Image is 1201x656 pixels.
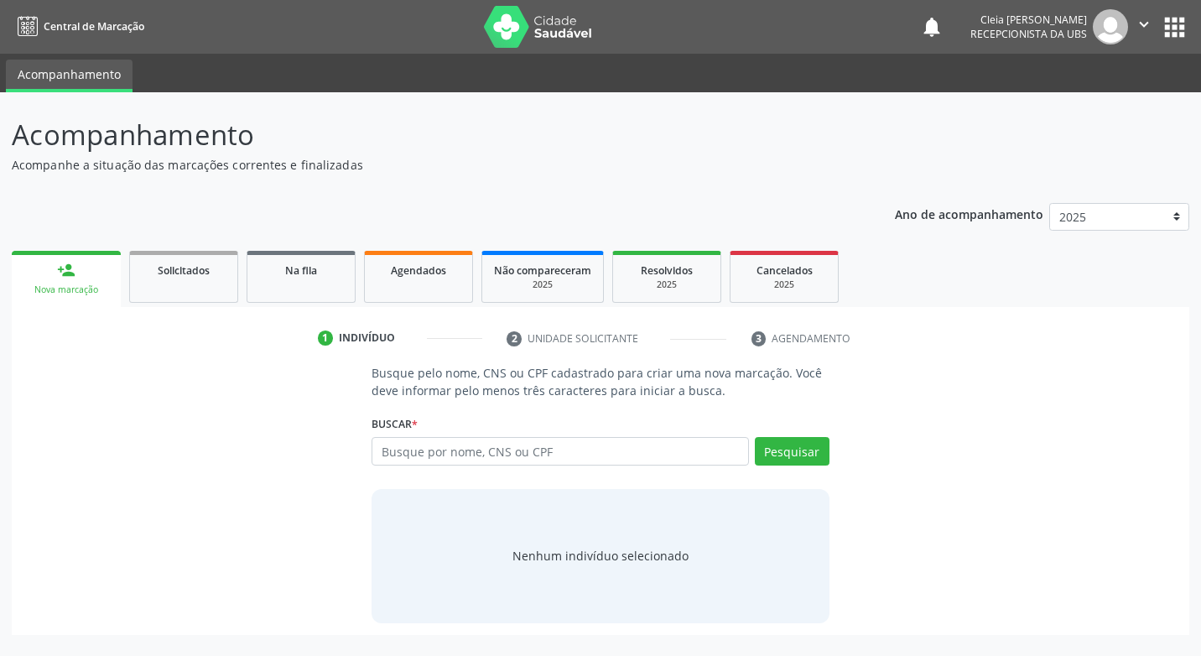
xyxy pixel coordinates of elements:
[742,279,826,291] div: 2025
[625,279,709,291] div: 2025
[494,279,591,291] div: 2025
[641,263,693,278] span: Resolvidos
[44,19,144,34] span: Central de Marcação
[372,364,829,399] p: Busque pelo nome, CNS ou CPF cadastrado para criar uma nova marcação. Você deve informar pelo men...
[57,261,75,279] div: person_add
[12,114,836,156] p: Acompanhamento
[895,203,1043,224] p: Ano de acompanhamento
[512,547,689,565] div: Nenhum indivíduo selecionado
[12,156,836,174] p: Acompanhe a situação das marcações correntes e finalizadas
[372,411,418,437] label: Buscar
[970,13,1087,27] div: Cleia [PERSON_NAME]
[318,331,333,346] div: 1
[1160,13,1189,42] button: apps
[23,284,109,296] div: Nova marcação
[285,263,317,278] span: Na fila
[339,331,395,346] div: Indivíduo
[12,13,144,40] a: Central de Marcação
[391,263,446,278] span: Agendados
[372,437,748,466] input: Busque por nome, CNS ou CPF
[756,263,813,278] span: Cancelados
[6,60,133,92] a: Acompanhamento
[158,263,210,278] span: Solicitados
[1093,9,1128,44] img: img
[1128,9,1160,44] button: 
[494,263,591,278] span: Não compareceram
[1135,15,1153,34] i: 
[755,437,829,466] button: Pesquisar
[970,27,1087,41] span: Recepcionista da UBS
[920,15,944,39] button: notifications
